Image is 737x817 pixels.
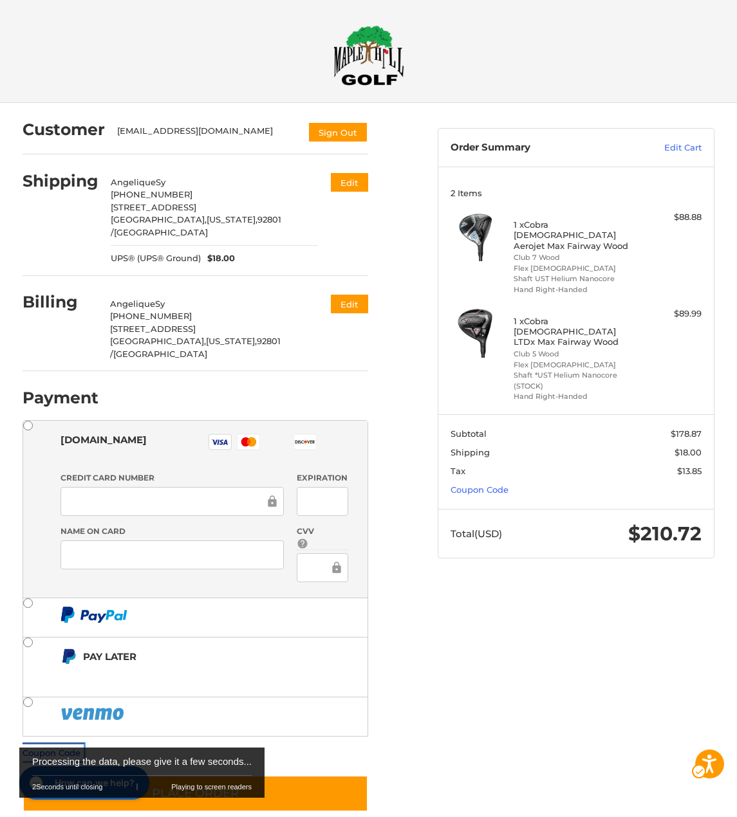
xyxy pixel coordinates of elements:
[514,263,636,274] li: Flex [DEMOGRAPHIC_DATA]
[114,227,208,237] span: [GEOGRAPHIC_DATA]
[61,607,127,623] img: PayPal icon
[23,775,368,812] button: Place Order
[32,748,252,776] div: Processing the data, please give it a few seconds...
[155,298,165,309] span: Sy
[113,349,207,359] span: [GEOGRAPHIC_DATA]
[23,120,105,140] h2: Customer
[61,472,284,484] label: Credit Card Number
[32,783,36,791] span: 2
[61,526,284,537] label: Name on Card
[451,528,502,540] span: Total (USD)
[23,171,98,191] h2: Shipping
[61,429,147,450] div: [DOMAIN_NAME]
[206,336,257,346] span: [US_STATE],
[451,188,702,198] h3: 2 Items
[23,292,98,312] h2: Billing
[111,214,207,225] span: [GEOGRAPHIC_DATA],
[631,782,737,817] iframe: Google Iframe
[308,122,368,143] button: Sign Out
[111,177,156,187] span: Angelique
[639,308,702,320] div: $89.99
[61,648,77,665] img: Pay Later icon
[514,219,636,251] h4: 1 x Cobra [DEMOGRAPHIC_DATA] Aerojet Max Fairway Wood
[622,142,702,154] a: Edit Cart
[110,336,206,346] span: [GEOGRAPHIC_DATA],
[514,349,636,360] li: Club 5 Wood
[83,646,330,667] div: Pay Later
[110,311,192,321] span: [PHONE_NUMBER]
[156,177,165,187] span: Sy
[675,447,702,457] span: $18.00
[677,466,702,476] span: $13.85
[111,214,281,237] span: 92801 /
[514,370,636,391] li: Shaft *UST Helium Nanocore (STOCK)
[331,173,368,192] button: Edit
[451,447,490,457] span: Shipping
[201,252,235,265] span: $18.00
[297,526,349,550] label: CVV
[111,252,201,265] span: UPS® (UPS® Ground)
[23,388,98,408] h2: Payment
[451,142,622,154] h3: Order Summary
[61,706,126,722] img: PayPal icon
[514,284,636,295] li: Hand Right-Handed
[331,295,368,313] button: Edit
[671,428,702,439] span: $178.87
[451,484,508,495] a: Coupon Code
[514,252,636,263] li: Club 7 Wood
[111,189,192,199] span: [PHONE_NUMBER]
[111,202,196,212] span: [STREET_ADDRESS]
[514,391,636,402] li: Hand Right-Handed
[110,298,155,309] span: Angelique
[13,762,153,804] iframe: Iframe
[514,316,636,347] h4: 1 x Cobra [DEMOGRAPHIC_DATA] LTDx Max Fairway Wood
[628,522,702,546] span: $210.72
[110,324,196,334] span: [STREET_ADDRESS]
[333,25,404,86] img: Maple Hill Golf
[451,466,465,476] span: Tax
[297,472,349,484] label: Expiration
[514,360,636,371] li: Flex [DEMOGRAPHIC_DATA]
[514,273,636,284] li: Shaft UST Helium Nanocore
[61,670,330,681] iframe: PayPal Message 1
[117,125,295,143] div: [EMAIL_ADDRESS][DOMAIN_NAME]
[639,211,702,224] div: $88.88
[451,428,487,439] span: Subtotal
[110,336,281,359] span: 92801 /
[207,214,257,225] span: [US_STATE],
